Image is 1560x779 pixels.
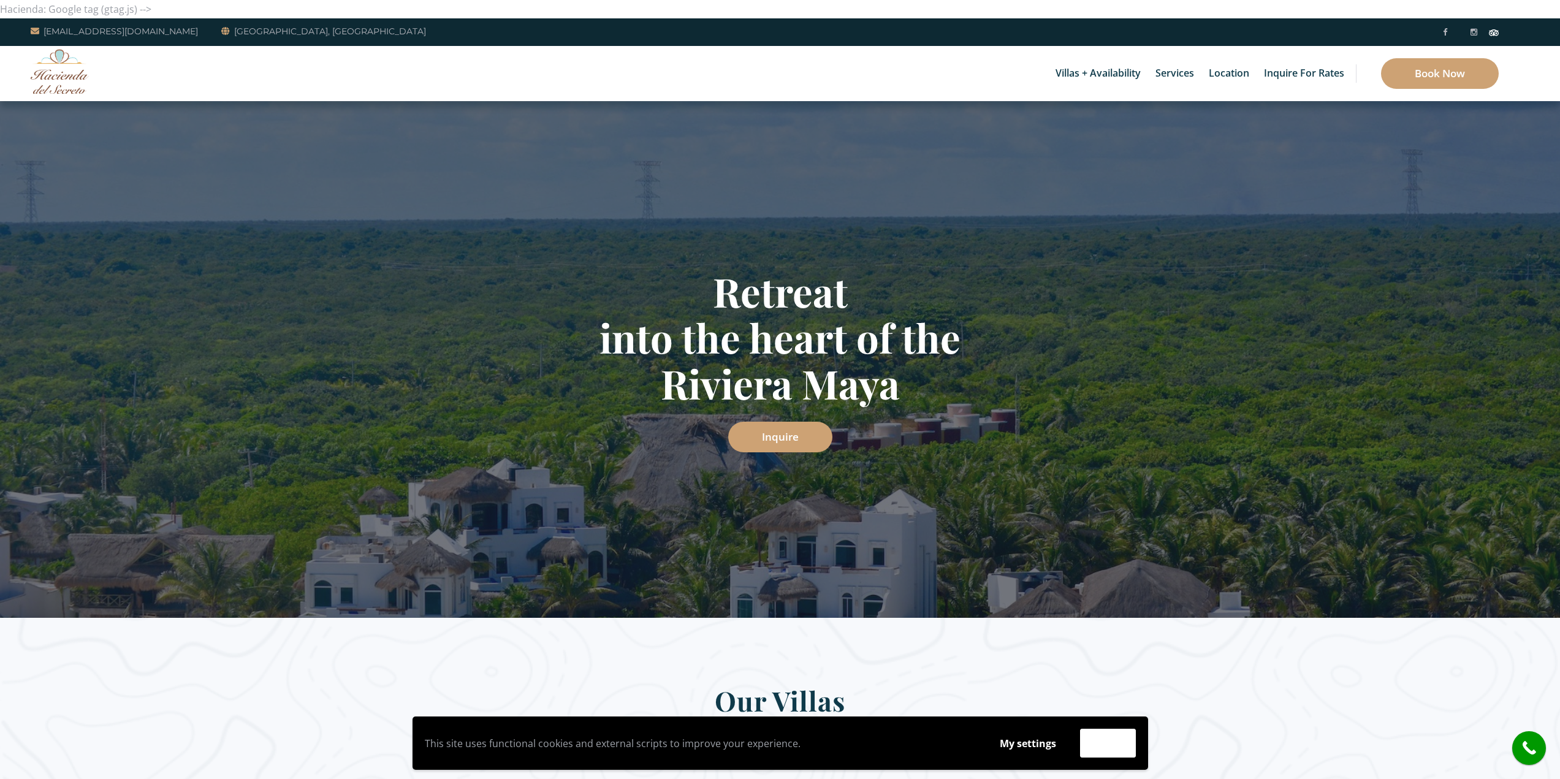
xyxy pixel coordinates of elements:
[221,24,426,39] a: [GEOGRAPHIC_DATA], [GEOGRAPHIC_DATA]
[1149,46,1200,101] a: Services
[1049,46,1147,101] a: Villas + Availability
[422,683,1139,726] h2: Our Villas
[988,729,1068,758] button: My settings
[1203,46,1255,101] a: Location
[425,734,976,753] p: This site uses functional cookies and external scripts to improve your experience.
[728,422,832,452] a: Inquire
[1258,46,1350,101] a: Inquire for Rates
[1515,734,1543,762] i: call
[1489,29,1499,36] img: Tripadvisor_logomark.svg
[31,24,198,39] a: [EMAIL_ADDRESS][DOMAIN_NAME]
[31,49,89,94] img: Awesome Logo
[1512,731,1546,765] a: call
[1381,58,1499,89] a: Book Now
[422,268,1139,406] h1: Retreat into the heart of the Riviera Maya
[1080,729,1136,758] button: Accept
